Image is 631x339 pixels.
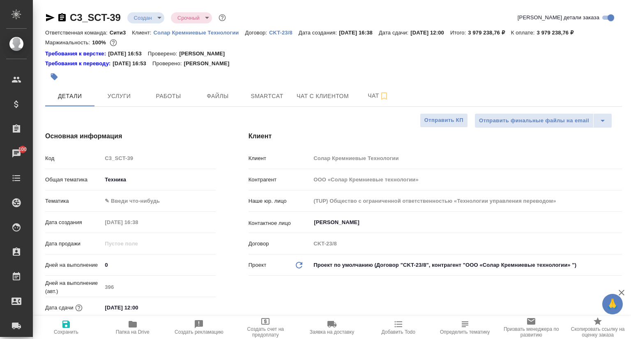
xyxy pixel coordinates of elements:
div: ✎ Введи что-нибудь [102,194,215,208]
button: 🙏 [602,294,623,314]
span: Заявка на доставку [310,329,354,335]
p: Маржинальность: [45,39,92,46]
button: Отправить финальные файлы на email [474,113,594,128]
div: Нажми, чтобы открыть папку с инструкцией [45,50,108,58]
button: Отправить КП [420,113,468,128]
p: [PERSON_NAME] [179,50,231,58]
p: Дата создания: [299,30,339,36]
span: Отправить финальные файлы на email [479,116,589,126]
p: [DATE] 16:53 [108,50,148,58]
p: Контактное лицо [249,219,311,227]
p: Клиент [249,154,311,163]
span: Работы [149,91,188,101]
button: Скопировать ссылку на оценку заказа [564,316,631,339]
p: Договор: [245,30,269,36]
svg: Подписаться [379,91,389,101]
span: 🙏 [606,295,619,313]
span: Услуги [99,91,139,101]
p: [DATE] 16:38 [339,30,379,36]
p: 3 979 238,76 ₽ [468,30,511,36]
span: Отправить КП [424,116,463,125]
button: Создан [131,14,154,21]
p: Договор [249,240,311,248]
button: Добавить тэг [45,68,63,86]
button: Open [617,222,619,223]
span: Чат с клиентом [297,91,349,101]
p: Общая тематика [45,176,102,184]
button: Если добавить услуги и заполнить их объемом, то дата рассчитается автоматически [74,302,84,313]
p: Дата продажи [45,240,102,248]
button: Создать счет на предоплату [232,316,299,339]
p: CKT-23/8 [269,30,299,36]
div: Проект по умолчанию (Договор "CKT-23/8", контрагент "ООО «Солар Кремниевые технологии» ") [311,258,622,272]
a: CKT-23/8 [269,29,299,36]
button: Заявка на доставку [299,316,365,339]
p: Код [45,154,102,163]
button: Добавить Todo [365,316,432,339]
a: Требования к верстке: [45,50,108,58]
button: Скопировать ссылку [57,13,67,23]
input: Пустое поле [311,238,622,250]
span: Папка на Drive [116,329,150,335]
p: Дата сдачи: [379,30,410,36]
a: C3_SCT-39 [70,12,121,23]
p: Проверено: [152,60,184,68]
input: Пустое поле [102,238,174,250]
a: Солар Кремниевые Технологии [154,29,245,36]
h4: Клиент [249,131,622,141]
p: Ответственная команда: [45,30,110,36]
span: Создать рекламацию [175,329,223,335]
p: Наше юр. лицо [249,197,311,205]
div: ✎ Введи что-нибудь [105,197,205,205]
span: Чат [359,91,398,101]
input: Пустое поле [311,152,622,164]
a: 100 [2,143,31,164]
div: Создан [127,12,164,23]
span: Создать счет на предоплату [237,326,294,338]
button: Папка на Drive [99,316,166,339]
p: Дата создания [45,218,102,227]
span: Призвать менеджера по развитию [503,326,560,338]
span: Файлы [198,91,237,101]
span: [PERSON_NAME] детали заказа [518,14,599,22]
input: Пустое поле [311,195,622,207]
p: Итого: [450,30,468,36]
input: Пустое поле [102,216,174,228]
span: Определить тематику [440,329,490,335]
p: [DATE] 12:00 [410,30,450,36]
input: ✎ Введи что-нибудь [102,302,174,314]
p: К оплате: [511,30,537,36]
button: Создать рекламацию [166,316,233,339]
span: Детали [50,91,90,101]
button: Сохранить [33,316,99,339]
button: Срочный [175,14,202,21]
button: Доп статусы указывают на важность/срочность заказа [217,12,228,23]
span: Smartcat [247,91,287,101]
p: Проверено: [148,50,180,58]
p: Тематика [45,197,102,205]
input: ✎ Введи что-нибудь [102,259,215,271]
span: Сохранить [54,329,78,335]
span: Скопировать ссылку на оценку заказа [569,326,626,338]
p: [DATE] 16:53 [113,60,152,68]
p: Сити3 [110,30,132,36]
h4: Основная информация [45,131,216,141]
a: Требования к переводу: [45,60,113,68]
input: Пустое поле [102,281,215,293]
input: Пустое поле [102,152,215,164]
div: Нажми, чтобы открыть папку с инструкцией [45,60,113,68]
button: 0.00 RUB; [108,37,119,48]
span: Добавить Todo [382,329,415,335]
div: split button [474,113,612,128]
p: 100% [92,39,108,46]
p: Проект [249,261,267,269]
button: Определить тематику [432,316,498,339]
div: Создан [171,12,212,23]
div: Техника [102,173,215,187]
p: Солар Кремниевые Технологии [154,30,245,36]
p: Клиент: [132,30,153,36]
p: 3 979 238,76 ₽ [537,30,580,36]
p: Дата сдачи [45,304,74,312]
span: 100 [14,145,32,153]
input: Пустое поле [311,174,622,186]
